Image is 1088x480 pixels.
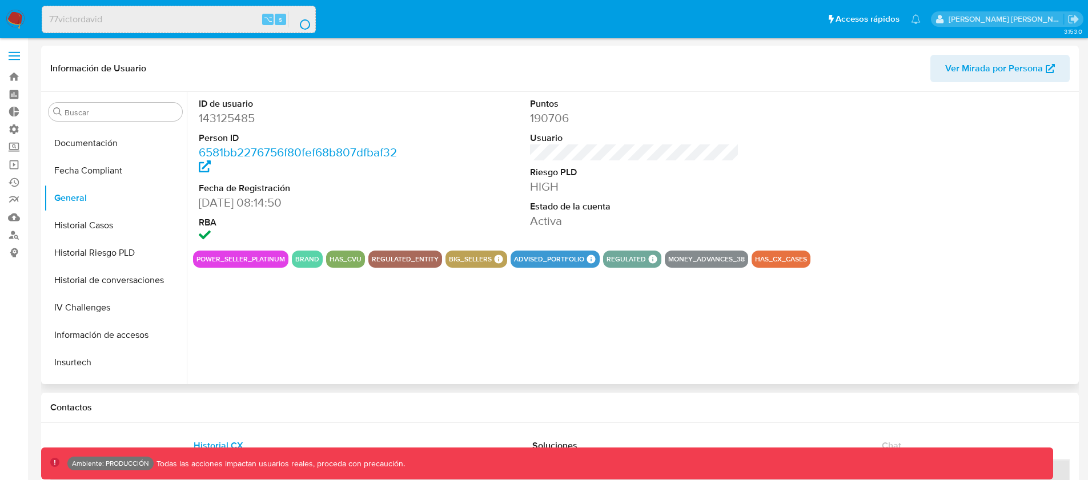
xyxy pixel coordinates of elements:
[199,195,408,211] dd: [DATE] 08:14:50
[288,11,311,27] button: search-icon
[836,13,900,25] span: Accesos rápidos
[372,257,439,261] button: regulated_entity
[196,257,285,261] button: power_seller_platinum
[44,349,187,376] button: Insurtech
[44,212,187,239] button: Historial Casos
[154,458,405,469] p: Todas las acciones impactan usuarios reales, proceda con precaución.
[44,157,187,184] button: Fecha Compliant
[945,55,1043,82] span: Ver Mirada por Persona
[42,12,315,27] input: Buscar usuario o caso...
[199,98,408,110] dt: ID de usuario
[199,144,397,176] a: 6581bb2276756f80fef68b807dfbaf32
[1067,13,1079,25] a: Salir
[44,239,187,267] button: Historial Riesgo PLD
[50,402,1070,413] h1: Contactos
[930,55,1070,82] button: Ver Mirada por Persona
[530,110,740,126] dd: 190706
[194,439,243,452] span: Historial CX
[949,14,1064,25] p: victor.david@mercadolibre.com.co
[514,257,584,261] button: advised_portfolio
[44,321,187,349] button: Información de accesos
[199,182,408,195] dt: Fecha de Registración
[530,179,740,195] dd: HIGH
[330,257,362,261] button: has_cvu
[199,110,408,126] dd: 143125485
[72,461,149,466] p: Ambiente: PRODUCCIÓN
[65,107,178,118] input: Buscar
[530,213,740,229] dd: Activa
[44,130,187,157] button: Documentación
[199,216,408,229] dt: RBA
[44,376,187,404] button: Inversiones
[530,132,740,144] dt: Usuario
[532,439,577,452] span: Soluciones
[882,439,901,452] span: Chat
[44,294,187,321] button: IV Challenges
[44,184,187,212] button: General
[44,267,187,294] button: Historial de conversaciones
[264,14,272,25] span: ⌥
[53,107,62,116] button: Buscar
[530,166,740,179] dt: Riesgo PLD
[199,132,408,144] dt: Person ID
[911,14,921,24] a: Notificaciones
[530,98,740,110] dt: Puntos
[607,257,646,261] button: regulated
[295,257,319,261] button: brand
[530,200,740,213] dt: Estado de la cuenta
[668,257,745,261] button: money_advances_38
[755,257,807,261] button: has_cx_cases
[50,63,146,74] h1: Información de Usuario
[279,14,282,25] span: s
[449,257,492,261] button: big_sellers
